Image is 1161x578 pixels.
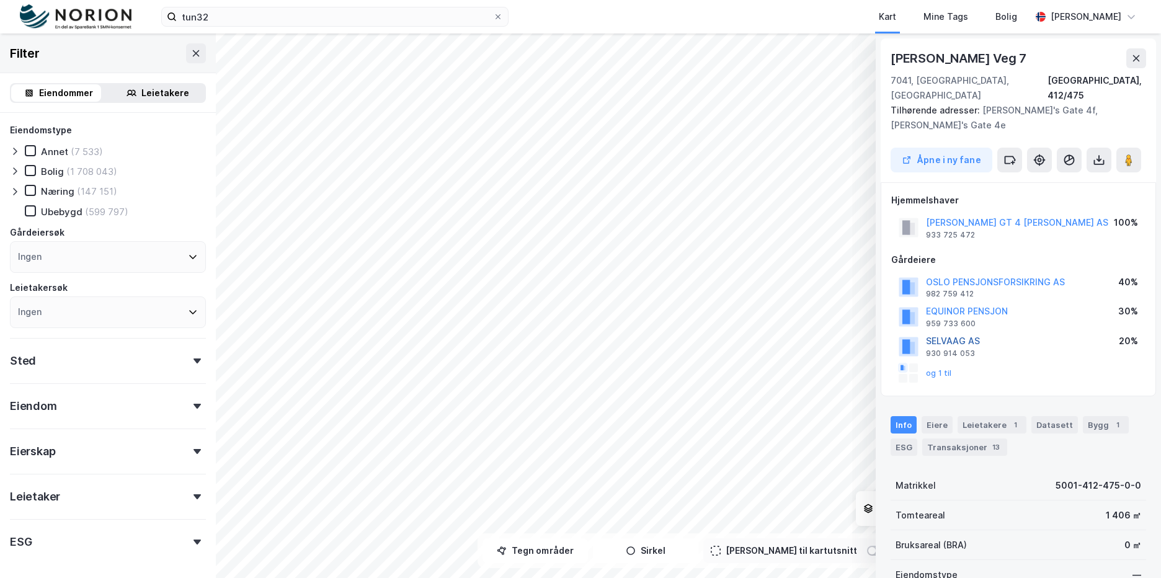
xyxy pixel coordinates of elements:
div: 20% [1119,334,1138,349]
button: Sirkel [593,538,698,563]
div: 7041, [GEOGRAPHIC_DATA], [GEOGRAPHIC_DATA] [891,73,1048,103]
div: Kontrollprogram for chat [1099,518,1161,578]
div: 959 733 600 [926,319,976,329]
div: Eiendom [10,399,57,414]
div: 933 725 472 [926,230,975,240]
div: Filter [10,43,40,63]
div: Gårdeiere [891,252,1145,267]
div: 1 406 ㎡ [1106,508,1141,523]
div: Kart [879,9,896,24]
div: Mine Tags [923,9,968,24]
div: Matrikkel [896,478,936,493]
div: Leietakere [958,416,1026,433]
div: [PERSON_NAME]'s Gate 4f, [PERSON_NAME]'s Gate 4e [891,103,1136,133]
div: Eiendommer [39,86,93,100]
iframe: Chat Widget [1099,518,1161,578]
div: Gårdeiersøk [10,225,64,240]
div: Bolig [41,166,64,177]
div: 1 [1009,419,1021,431]
div: ESG [10,535,32,549]
div: 982 759 412 [926,289,974,299]
div: (147 151) [77,185,117,197]
div: [PERSON_NAME] [1051,9,1121,24]
div: Sted [10,353,36,368]
button: Åpne i ny fane [891,148,992,172]
div: Ingen [18,249,42,264]
div: [GEOGRAPHIC_DATA], 412/475 [1048,73,1146,103]
div: (7 533) [71,146,103,158]
div: Tomteareal [896,508,945,523]
span: Tilhørende adresser: [891,105,982,115]
div: Bruksareal (BRA) [896,538,967,553]
button: Tegn områder [483,538,588,563]
div: 40% [1118,275,1138,290]
div: [PERSON_NAME] til kartutsnitt [726,543,857,558]
div: 13 [990,441,1002,453]
div: 5001-412-475-0-0 [1056,478,1141,493]
div: 1 [1111,419,1124,431]
div: Leietakersøk [10,280,68,295]
div: ESG [891,438,917,456]
div: Leietaker [10,489,60,504]
div: 30% [1118,304,1138,319]
div: Ubebygd [41,206,82,218]
div: (1 708 043) [66,166,117,177]
img: norion-logo.80e7a08dc31c2e691866.png [20,4,131,30]
div: 100% [1114,215,1138,230]
input: Søk på adresse, matrikkel, gårdeiere, leietakere eller personer [177,7,493,26]
div: Datasett [1031,416,1078,433]
div: 930 914 053 [926,349,975,358]
div: Ingen [18,305,42,319]
div: Info [891,416,917,433]
div: Leietakere [141,86,189,100]
div: Hjemmelshaver [891,193,1145,208]
div: (599 797) [85,206,128,218]
div: [PERSON_NAME] Veg 7 [891,48,1029,68]
div: Næring [41,185,74,197]
div: Transaksjoner [922,438,1007,456]
div: Annet [41,146,68,158]
div: Eierskap [10,444,55,459]
div: Eiere [922,416,953,433]
div: Bolig [995,9,1017,24]
div: Bygg [1083,416,1129,433]
div: Eiendomstype [10,123,72,138]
